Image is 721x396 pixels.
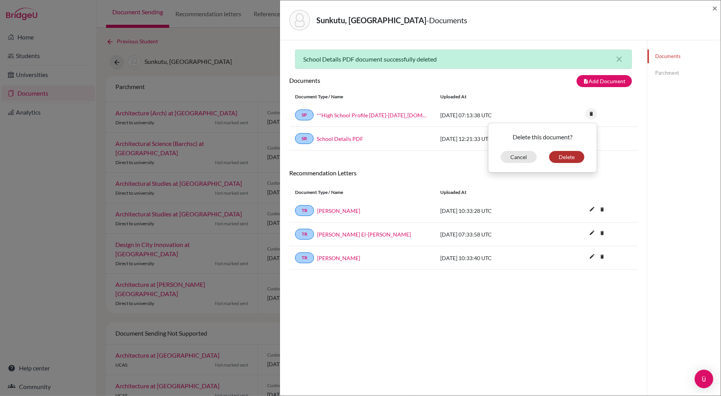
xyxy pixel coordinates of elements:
a: School Details PDF [317,135,363,143]
a: TR [295,229,314,240]
h6: Recommendation Letters [289,169,638,177]
a: Parchment [647,66,721,80]
button: edit [585,228,599,239]
span: [DATE] 10:33:28 UTC [440,207,492,214]
button: Close [712,3,718,13]
a: TR [295,205,314,216]
p: Delete this document? [494,132,591,142]
a: delete [596,205,608,215]
span: [DATE] 10:33:40 UTC [440,255,492,261]
div: Document Type / Name [289,93,434,100]
button: note_addAdd Document [577,75,632,87]
i: delete [596,204,608,215]
a: delete [585,109,597,120]
i: edit [586,250,598,262]
a: Documents [647,50,721,63]
span: - Documents [426,15,467,25]
div: School Details PDF document successfully deleted [295,50,632,69]
i: delete [585,108,597,120]
i: edit [586,226,598,239]
span: [DATE] 07:33:58 UTC [440,231,492,238]
a: SP [295,110,314,120]
a: SR [295,133,314,144]
button: edit [585,251,599,263]
a: [PERSON_NAME] El-[PERSON_NAME] [317,230,411,238]
a: [PERSON_NAME] [317,254,360,262]
a: TR [295,252,314,263]
a: **High School Profile [DATE]-[DATE]_[DOMAIN_NAME]_wide [317,111,429,119]
div: Open Intercom Messenger [695,370,713,388]
div: delete [488,123,597,173]
button: Cancel [501,151,537,163]
a: delete [596,252,608,262]
i: note_add [583,79,589,84]
i: edit [586,203,598,215]
a: delete [596,228,608,239]
div: [DATE] 12:21:33 UTC [434,135,551,143]
div: Uploaded at [434,189,551,196]
button: edit [585,204,599,216]
div: [DATE] 07:13:38 UTC [434,111,551,119]
button: close [615,55,624,64]
div: Uploaded at [434,93,551,100]
a: [PERSON_NAME] [317,207,360,215]
strong: Sunkutu, [GEOGRAPHIC_DATA] [316,15,426,25]
h6: Documents [289,77,463,84]
span: × [712,2,718,14]
div: Document Type / Name [289,189,434,196]
i: delete [596,227,608,239]
i: delete [596,251,608,262]
button: Delete [549,151,584,163]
